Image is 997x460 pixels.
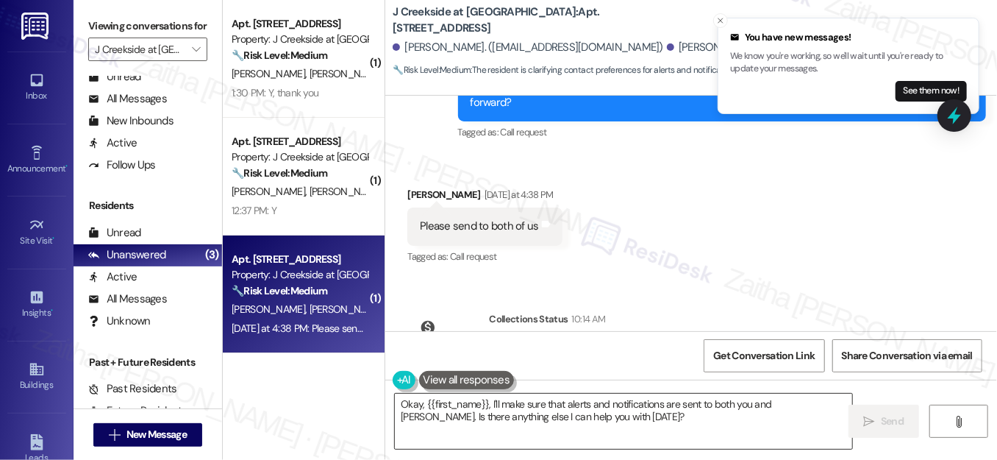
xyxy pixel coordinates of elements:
[232,284,327,297] strong: 🔧 Risk Level: Medium
[88,15,207,38] label: Viewing conversations for
[500,126,546,138] span: Call request
[88,269,137,285] div: Active
[88,381,177,397] div: Past Residents
[832,339,982,372] button: Share Conversation via email
[95,38,184,61] input: All communities
[65,161,68,171] span: •
[126,427,187,442] span: New Message
[420,219,538,234] div: Please send to both of us
[310,67,383,80] span: [PERSON_NAME]
[232,204,276,217] div: 12:37 PM: Y
[393,63,904,78] span: : The resident is clarifying contact preferences for alerts and notifications. This is a non-urge...
[881,414,904,429] span: Send
[109,429,120,441] i: 
[7,68,66,107] a: Inbox
[192,43,200,55] i: 
[310,185,387,198] span: [PERSON_NAME]
[393,4,687,36] b: J Creekside at [GEOGRAPHIC_DATA]: Apt. [STREET_ADDRESS]
[864,416,875,428] i: 
[88,91,167,107] div: All Messages
[232,252,368,267] div: Apt. [STREET_ADDRESS]
[88,291,167,307] div: All Messages
[51,305,53,316] span: •
[393,64,471,76] strong: 🔧 Risk Level: Medium
[88,314,151,329] div: Unknown
[730,50,967,76] p: We know you're working, so we'll wait until you're ready to update your messages.
[232,67,310,80] span: [PERSON_NAME]
[953,416,964,428] i: 
[842,348,973,364] span: Share Conversation via email
[489,311,568,327] div: Collections Status
[232,302,310,316] span: [PERSON_NAME]
[21,13,51,40] img: ResiDesk Logo
[704,339,824,372] button: Get Conversation Link
[450,250,496,263] span: Call request
[407,246,562,267] div: Tagged as:
[481,187,554,202] div: [DATE] at 4:38 PM
[93,423,202,447] button: New Message
[232,49,327,62] strong: 🔧 Risk Level: Medium
[407,187,562,208] div: [PERSON_NAME]
[395,394,852,449] textarea: Okay, {{first_name}}, I'll make sure that alerts and notifications are sent to both you and [PERS...
[88,158,156,173] div: Follow Ups
[232,166,327,180] strong: 🔧 Risk Level: Medium
[232,86,318,99] div: 1:30 PM: Y, thank you
[53,233,55,244] span: •
[667,40,937,55] div: [PERSON_NAME]. ([EMAIL_ADDRESS][DOMAIN_NAME])
[7,285,66,325] a: Insights •
[88,113,174,129] div: New Inbounds
[88,225,141,241] div: Unread
[232,32,368,47] div: Property: J Creekside at [GEOGRAPHIC_DATA]
[7,213,66,252] a: Site Visit •
[88,403,187,419] div: Future Residents
[88,69,141,85] div: Unread
[232,185,310,198] span: [PERSON_NAME]
[393,40,663,55] div: [PERSON_NAME]. ([EMAIL_ADDRESS][DOMAIN_NAME])
[232,322,420,335] div: [DATE] at 4:38 PM: Please send to both of us
[713,348,815,364] span: Get Conversation Link
[848,405,920,438] button: Send
[88,247,166,263] div: Unanswered
[896,81,967,102] button: See them now!
[232,16,368,32] div: Apt. [STREET_ADDRESS]
[232,267,368,283] div: Property: J Creekside at [GEOGRAPHIC_DATA]
[310,302,383,316] span: [PERSON_NAME]
[730,30,967,45] div: You have new messages!
[568,311,606,327] div: 10:14 AM
[201,244,223,266] div: (3)
[7,357,66,397] a: Buildings
[232,149,368,165] div: Property: J Creekside at [GEOGRAPHIC_DATA]
[74,355,222,370] div: Past + Future Residents
[232,134,368,149] div: Apt. [STREET_ADDRESS]
[458,121,986,143] div: Tagged as:
[713,13,728,28] button: Close toast
[88,135,137,151] div: Active
[74,198,222,213] div: Residents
